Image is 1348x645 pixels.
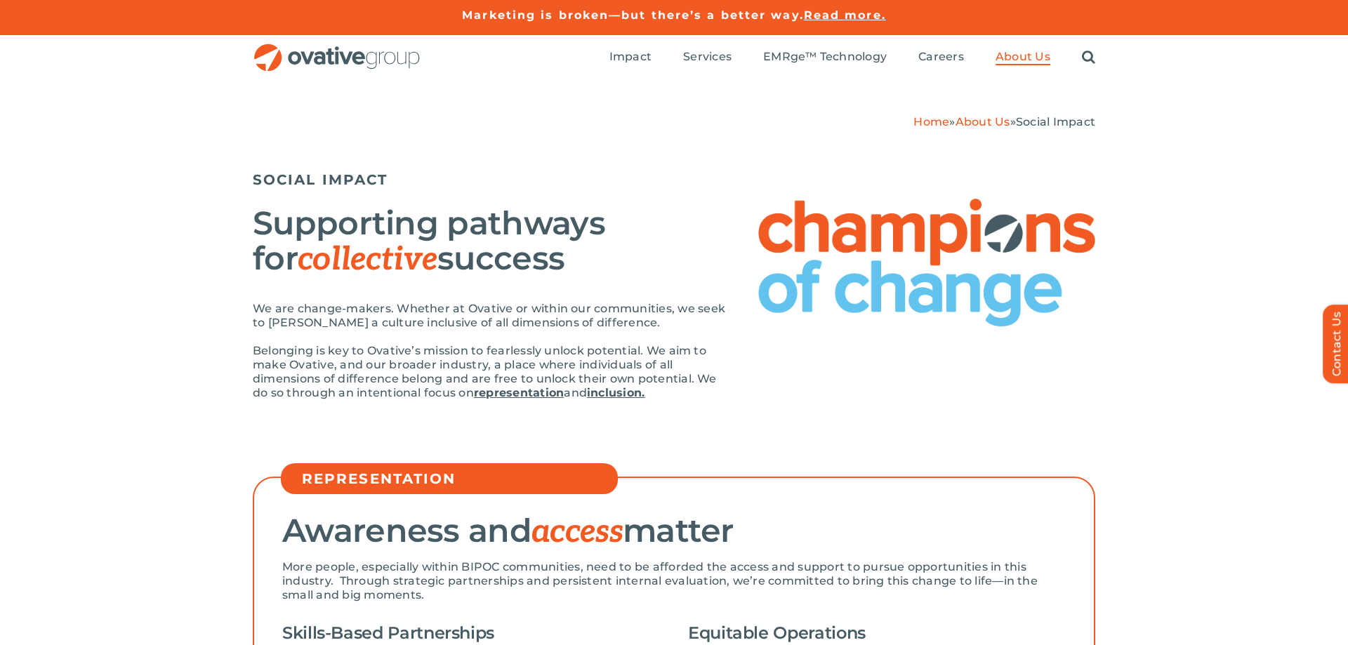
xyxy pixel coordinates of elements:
img: Social Impact – Champions of Change Logo [758,199,1095,326]
h2: Supporting pathways for success [253,206,730,277]
span: Social Impact [1016,115,1095,128]
span: Services [683,50,732,64]
h4: Equitable Operations [688,623,1066,643]
a: Careers [918,50,964,65]
a: Services [683,50,732,65]
span: access [531,512,623,552]
span: Impact [609,50,652,64]
nav: Menu [609,35,1095,80]
a: About Us [996,50,1050,65]
h5: REPRESENTATION [302,470,611,487]
a: Home [913,115,949,128]
span: EMRge™ Technology [763,50,887,64]
a: OG_Full_horizontal_RGB [253,42,421,55]
h5: SOCIAL IMPACT [253,171,1095,188]
a: representation [474,386,564,399]
a: EMRge™ Technology [763,50,887,65]
a: Search [1082,50,1095,65]
span: » » [913,115,1095,128]
p: More people, especially within BIPOC communities, need to be afforded the access and support to p... [282,560,1066,602]
a: inclusion. [587,386,645,399]
p: Belonging is key to Ovative’s mission to fearlessly unlock potential. We aim to make Ovative, and... [253,344,730,400]
p: We are change-makers. Whether at Ovative or within our communities, we seek to [PERSON_NAME] a cu... [253,302,730,330]
a: About Us [956,115,1010,128]
h2: Awareness and matter [282,513,1066,550]
a: Marketing is broken—but there’s a better way. [462,8,804,22]
span: About Us [996,50,1050,64]
h4: Skills-Based Partnerships [282,623,667,643]
span: collective [298,240,437,279]
span: Careers [918,50,964,64]
a: Impact [609,50,652,65]
a: Read more. [804,8,886,22]
span: and [564,386,587,399]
